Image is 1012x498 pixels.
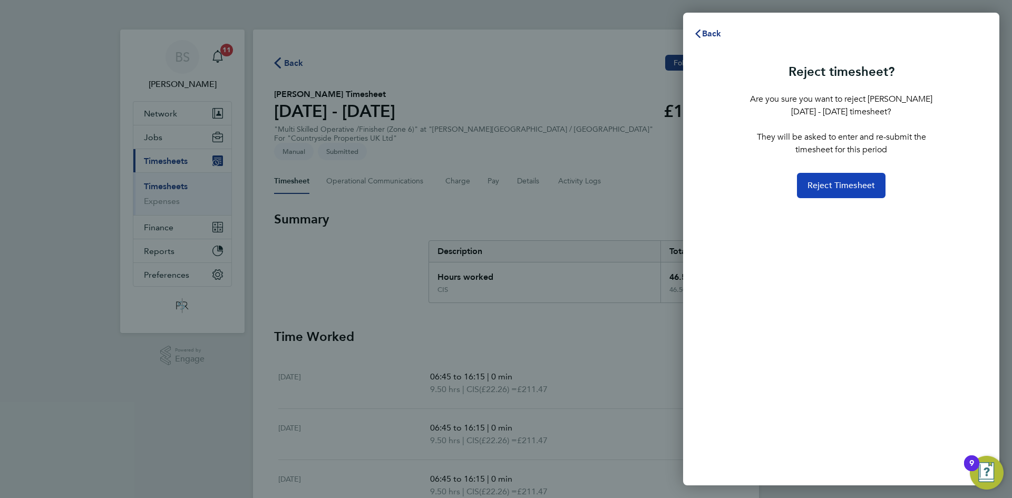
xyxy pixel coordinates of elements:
p: They will be asked to enter and re-submit the timesheet for this period [748,131,934,156]
span: Back [702,28,722,38]
p: Are you sure you want to reject [PERSON_NAME] [DATE] - [DATE] timesheet? [748,93,934,118]
button: Reject Timesheet [797,173,886,198]
button: Back [683,23,732,44]
h3: Reject timesheet? [748,63,934,80]
div: 9 [969,463,974,477]
span: Reject Timesheet [807,180,875,191]
button: Open Resource Center, 9 new notifications [970,456,1004,490]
